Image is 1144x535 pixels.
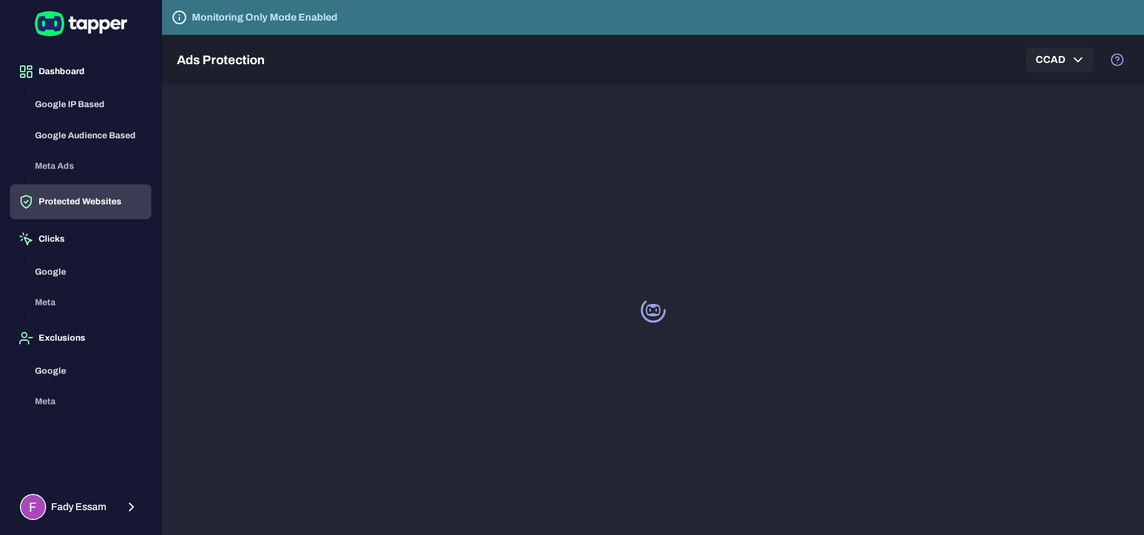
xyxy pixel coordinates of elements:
[25,129,151,140] a: Google Audience Based
[51,501,106,513] span: Fady Essam
[1026,47,1093,72] button: CCAD
[25,120,151,151] button: Google Audience Based
[10,332,151,343] a: Exclusions
[25,98,151,109] a: Google IP Based
[21,495,45,519] img: Fady Essam
[192,10,338,25] h6: Monitoring Only Mode Enabled
[10,196,151,206] a: Protected Websites
[10,222,151,257] button: Clicks
[10,489,151,525] button: Fady EssamFady Essam
[177,52,265,67] h5: Ads Protection
[25,364,151,375] a: Google
[10,321,151,356] button: Exclusions
[10,233,151,244] a: Clicks
[25,257,151,288] button: Google
[25,265,151,276] a: Google
[10,54,151,89] button: Dashboard
[25,89,151,120] button: Google IP Based
[25,356,151,387] button: Google
[10,184,151,219] button: Protected Websites
[172,10,187,25] svg: Tapper is not blocking any fraudulent activity for this domain
[10,65,151,76] a: Dashboard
